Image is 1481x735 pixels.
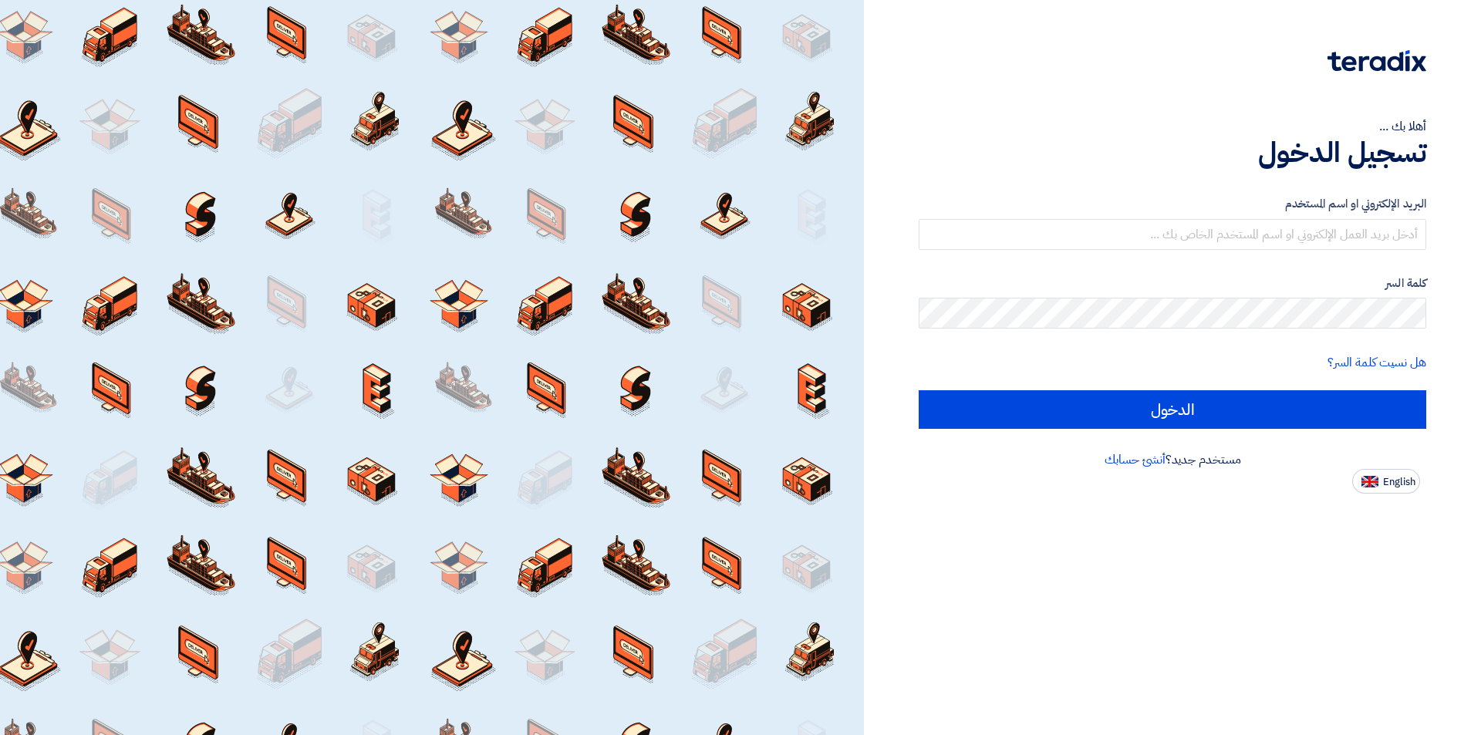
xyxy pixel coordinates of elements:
label: البريد الإلكتروني او اسم المستخدم [919,195,1426,213]
button: English [1352,469,1420,494]
a: أنشئ حسابك [1105,450,1166,469]
img: Teradix logo [1328,50,1426,72]
label: كلمة السر [919,275,1426,292]
input: الدخول [919,390,1426,429]
div: أهلا بك ... [919,117,1426,136]
a: هل نسيت كلمة السر؟ [1328,353,1426,372]
span: English [1383,477,1415,487]
div: مستخدم جديد؟ [919,450,1426,469]
img: en-US.png [1361,476,1378,487]
input: أدخل بريد العمل الإلكتروني او اسم المستخدم الخاص بك ... [919,219,1426,250]
h1: تسجيل الدخول [919,136,1426,170]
